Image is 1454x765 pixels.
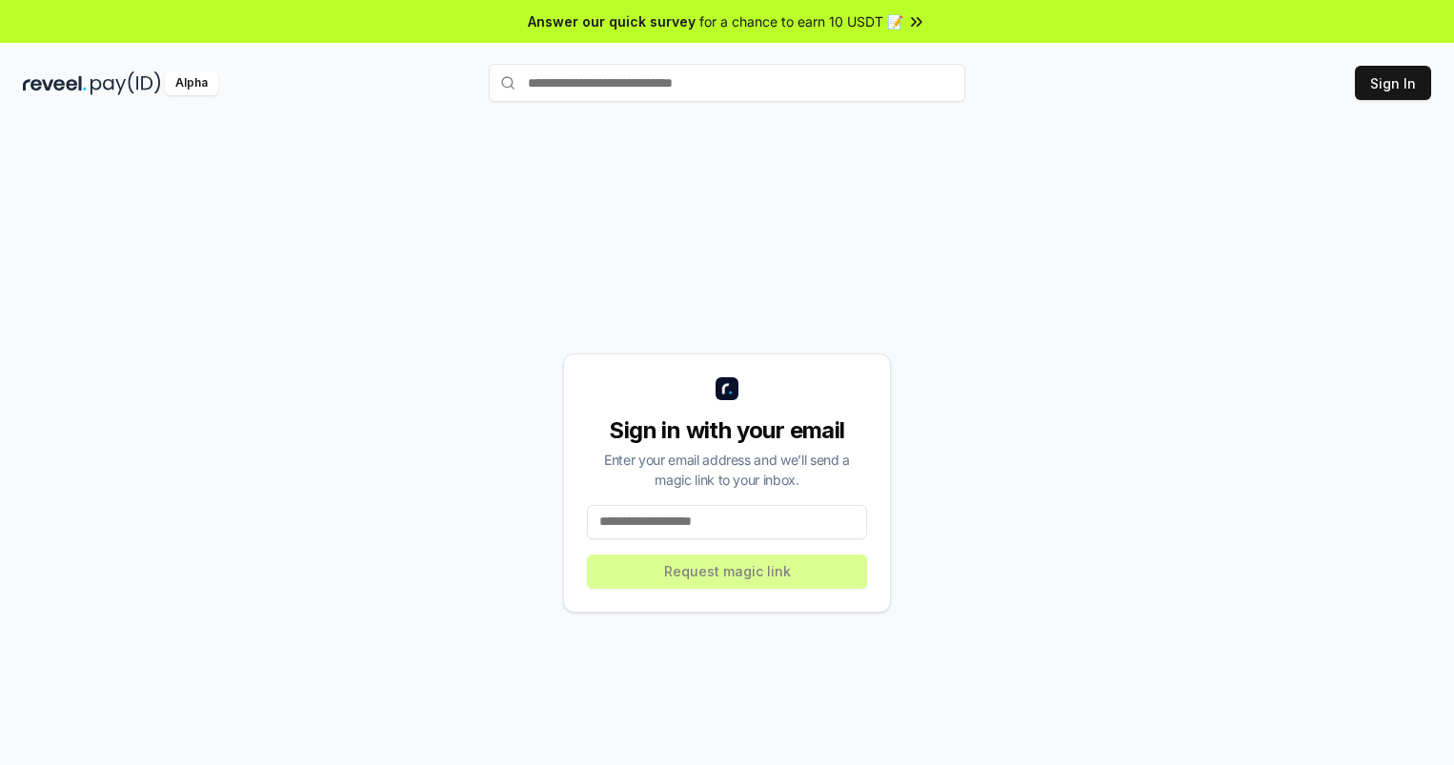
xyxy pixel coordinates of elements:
div: Enter your email address and we’ll send a magic link to your inbox. [587,450,867,490]
button: Sign In [1355,66,1431,100]
img: logo_small [716,377,738,400]
span: Answer our quick survey [528,11,696,31]
div: Sign in with your email [587,415,867,446]
img: pay_id [91,71,161,95]
img: reveel_dark [23,71,87,95]
div: Alpha [165,71,218,95]
span: for a chance to earn 10 USDT 📝 [699,11,903,31]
